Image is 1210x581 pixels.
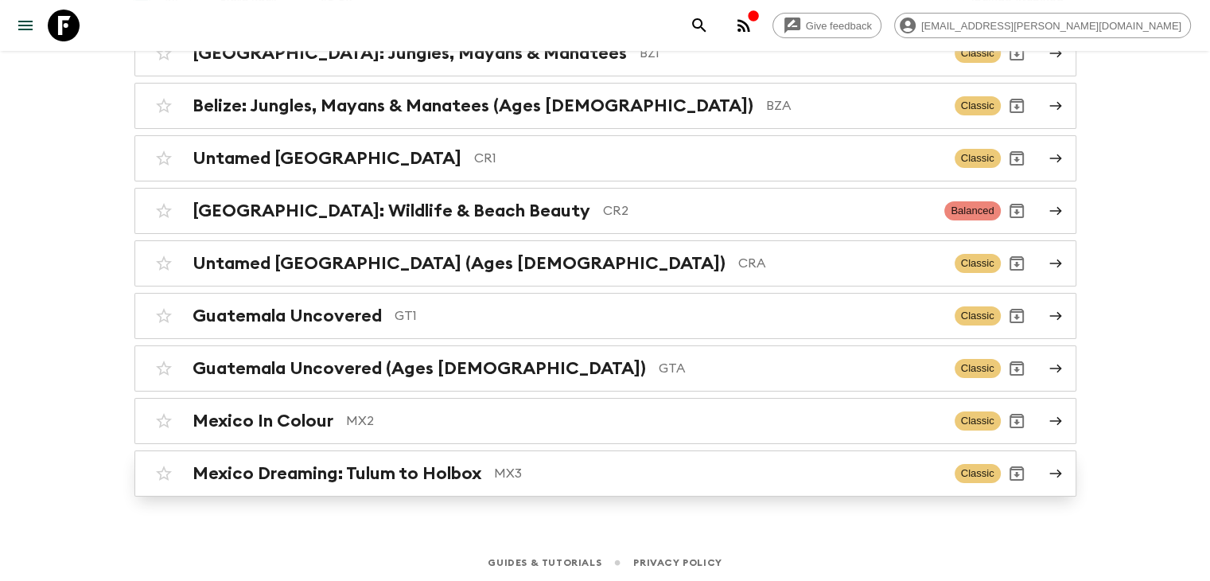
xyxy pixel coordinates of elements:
[193,253,726,274] h2: Untamed [GEOGRAPHIC_DATA] (Ages [DEMOGRAPHIC_DATA])
[955,306,1001,326] span: Classic
[193,306,382,326] h2: Guatemala Uncovered
[772,13,881,38] a: Give feedback
[1001,37,1033,69] button: Archive
[134,135,1076,181] a: Untamed [GEOGRAPHIC_DATA]CR1ClassicArchive
[1001,458,1033,489] button: Archive
[193,96,753,116] h2: Belize: Jungles, Mayans & Manatees (Ages [DEMOGRAPHIC_DATA])
[134,345,1076,392] a: Guatemala Uncovered (Ages [DEMOGRAPHIC_DATA])GTAClassicArchive
[659,359,942,378] p: GTA
[955,96,1001,115] span: Classic
[1001,90,1033,122] button: Archive
[955,464,1001,483] span: Classic
[912,20,1190,32] span: [EMAIL_ADDRESS][PERSON_NAME][DOMAIN_NAME]
[488,554,601,571] a: Guides & Tutorials
[193,411,333,431] h2: Mexico In Colour
[134,188,1076,234] a: [GEOGRAPHIC_DATA]: Wildlife & Beach BeautyCR2BalancedArchive
[955,254,1001,273] span: Classic
[944,201,1000,220] span: Balanced
[134,450,1076,497] a: Mexico Dreaming: Tulum to HolboxMX3ClassicArchive
[955,359,1001,378] span: Classic
[1001,142,1033,174] button: Archive
[894,13,1191,38] div: [EMAIL_ADDRESS][PERSON_NAME][DOMAIN_NAME]
[193,43,627,64] h2: [GEOGRAPHIC_DATA]: Jungles, Mayans & Manatees
[640,44,942,63] p: BZ1
[1001,248,1033,279] button: Archive
[193,463,481,484] h2: Mexico Dreaming: Tulum to Holbox
[134,240,1076,287] a: Untamed [GEOGRAPHIC_DATA] (Ages [DEMOGRAPHIC_DATA])CRAClassicArchive
[955,411,1001,431] span: Classic
[603,201,932,220] p: CR2
[494,464,942,483] p: MX3
[1001,300,1033,332] button: Archive
[683,10,715,41] button: search adventures
[134,83,1076,129] a: Belize: Jungles, Mayans & Manatees (Ages [DEMOGRAPHIC_DATA])BZAClassicArchive
[1001,353,1033,384] button: Archive
[134,293,1076,339] a: Guatemala UncoveredGT1ClassicArchive
[10,10,41,41] button: menu
[193,358,646,379] h2: Guatemala Uncovered (Ages [DEMOGRAPHIC_DATA])
[955,44,1001,63] span: Classic
[193,201,590,221] h2: [GEOGRAPHIC_DATA]: Wildlife & Beach Beauty
[738,254,942,273] p: CRA
[766,96,942,115] p: BZA
[633,554,722,571] a: Privacy Policy
[797,20,881,32] span: Give feedback
[193,148,461,169] h2: Untamed [GEOGRAPHIC_DATA]
[134,398,1076,444] a: Mexico In ColourMX2ClassicArchive
[395,306,942,326] p: GT1
[955,149,1001,168] span: Classic
[346,411,942,431] p: MX2
[1001,195,1033,227] button: Archive
[474,149,942,168] p: CR1
[1001,405,1033,437] button: Archive
[134,30,1076,76] a: [GEOGRAPHIC_DATA]: Jungles, Mayans & ManateesBZ1ClassicArchive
